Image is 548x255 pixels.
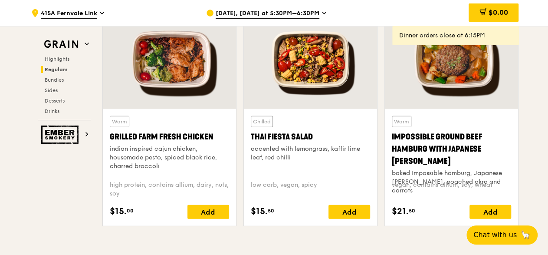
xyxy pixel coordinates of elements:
[187,205,229,219] div: Add
[41,126,81,144] img: Ember Smokery web logo
[45,98,65,104] span: Desserts
[473,230,517,240] span: Chat with us
[392,169,511,195] div: baked Impossible hamburg, Japanese [PERSON_NAME], poached okra and carrots
[45,66,68,73] span: Regulars
[268,207,274,214] span: 50
[409,207,415,214] span: 50
[45,87,58,93] span: Sides
[469,205,511,219] div: Add
[399,31,512,40] div: Dinner orders close at 6:15PM
[251,131,370,143] div: Thai Fiesta Salad
[41,9,97,19] span: 415A Fernvale Link
[251,205,268,218] span: $15.
[392,205,409,218] span: $21.
[328,205,370,219] div: Add
[110,145,229,171] div: indian inspired cajun chicken, housemade pesto, spiced black rice, charred broccoli
[392,181,511,198] div: vegan, contains allium, soy, wheat
[110,116,129,127] div: Warm
[127,207,134,214] span: 00
[110,205,127,218] span: $15.
[392,131,511,167] div: Impossible Ground Beef Hamburg with Japanese [PERSON_NAME]
[488,8,508,17] span: $0.00
[45,77,64,83] span: Bundles
[110,131,229,143] div: Grilled Farm Fresh Chicken
[520,230,531,240] span: 🦙
[216,9,319,19] span: [DATE], [DATE] at 5:30PM–6:30PM
[251,145,370,162] div: accented with lemongrass, kaffir lime leaf, red chilli
[251,116,273,127] div: Chilled
[392,116,411,127] div: Warm
[45,108,59,114] span: Drinks
[45,56,69,62] span: Highlights
[466,225,538,245] button: Chat with us🦙
[110,181,229,198] div: high protein, contains allium, dairy, nuts, soy
[251,181,370,198] div: low carb, vegan, spicy
[41,36,81,52] img: Grain web logo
